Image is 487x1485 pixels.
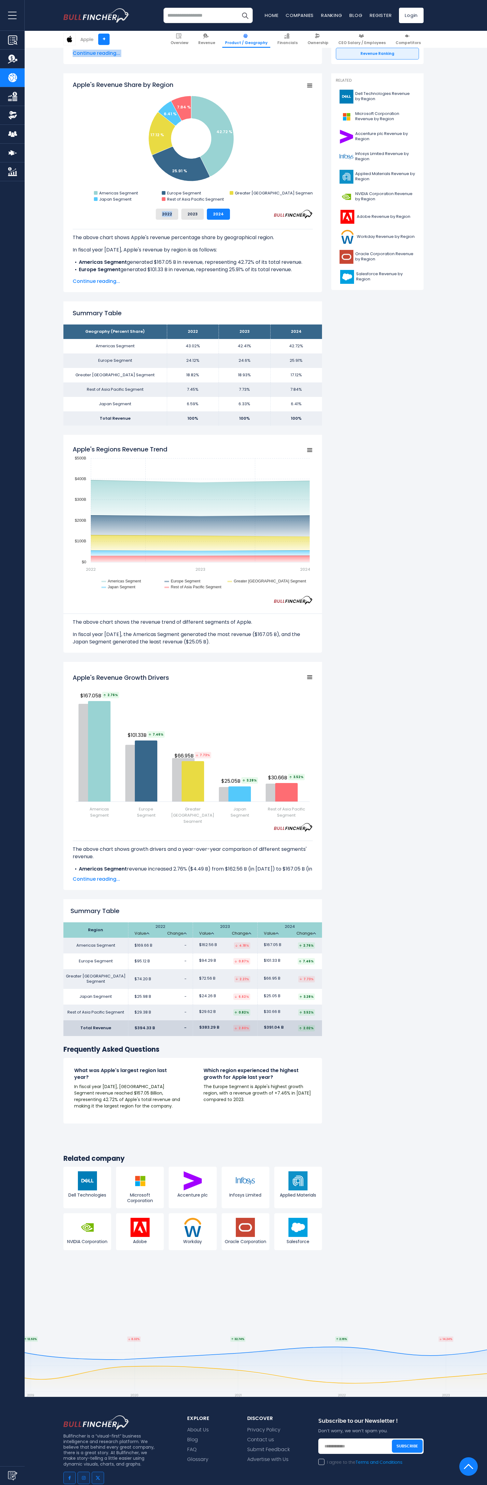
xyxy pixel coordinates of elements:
[203,1083,311,1103] p: The Europe Segment is Apple's highest growth region, with a revenue growth of +7.46% in [DATE] co...
[219,324,270,339] th: 2023
[270,368,322,382] td: 17.12%
[336,108,419,125] a: Microsoft Corporation Revenue by Region
[135,994,151,999] span: $25.98 B
[349,12,362,18] a: Blog
[338,40,386,45] span: CEO Salary / Employees
[63,1415,130,1430] img: footer logo
[171,40,188,45] span: Overview
[235,190,314,196] text: Greater [GEOGRAPHIC_DATA] Segment
[298,1025,315,1031] div: 2.02%
[233,1025,250,1031] div: 2.80%
[288,1171,308,1190] img: AMAT logo
[336,48,419,59] a: Revenue Ranking
[274,1213,322,1250] a: Salesforce
[370,12,392,18] a: Register
[396,40,421,45] span: Competitors
[241,777,258,784] span: 3.28%
[80,36,94,43] div: Apple
[399,8,424,23] a: Login
[167,196,224,202] text: Rest of Asia Pacific Segment
[184,1010,187,1015] span: -
[135,1026,155,1031] span: $394.33 B
[355,151,415,162] span: Infosys Limited Revenue by Region
[219,397,270,411] td: 6.33%
[298,1009,315,1016] div: 3.52%
[199,958,216,963] span: $94.29 B
[73,259,313,266] li: generated $167.05 B in revenue, representing 42.72% of its total revenue.
[183,1171,202,1190] img: ACN logo
[274,1167,322,1208] a: Applied Materials
[63,8,130,22] a: Go to homepage
[199,1009,216,1014] span: $29.62 B
[63,382,167,397] td: Rest of Asia Pacific Segment
[116,1167,164,1208] a: Microsoft Corporation
[75,539,86,543] text: $100B
[73,631,313,646] p: In fiscal year [DATE], the Americas Segment generated the most revenue ($167.05 B), and the Japan...
[63,411,167,426] td: Total Revenue
[171,585,222,589] text: Rest of Asia Pacific Segment
[264,1025,284,1030] span: $391.04 B
[63,1472,76,1484] a: Go to facebook
[75,518,86,523] text: $200B
[137,806,155,818] span: Europe Segment
[63,938,128,953] td: Americas Segment
[168,31,191,48] a: Overview
[99,190,138,196] text: Americas Segment
[223,1239,268,1244] span: Oracle Corporation
[340,250,353,264] img: ORCL logo
[247,1457,288,1463] a: Advertise with Us
[78,1472,90,1484] a: Go to instagram
[195,566,205,572] text: 2023
[135,931,149,936] a: Value
[169,1213,216,1250] a: Workday
[222,31,270,48] a: Product / Geography
[118,1239,162,1244] span: Adobe
[298,976,315,982] div: 7.73%
[75,456,86,460] text: $500B
[184,994,187,999] span: -
[73,229,313,340] div: The for Apple is the Americas Segment, which represents 42.72% of its total revenue. The for Appl...
[264,976,280,981] span: $66.95 B
[167,931,187,936] a: Change
[288,1218,308,1237] img: CRM logo
[63,8,130,22] img: bullfincher logo
[187,1447,197,1453] a: FAQ
[340,210,355,224] img: ADBE logo
[268,774,306,781] span: $30.66B
[151,132,164,138] text: 17.12 %
[270,382,322,397] td: 7.84%
[73,865,313,880] li: revenue increased 2.76% ($4.49 B) from $162.56 B (in [DATE]) to $167.05 B (in [DATE]).
[131,1171,150,1190] img: MSFT logo
[355,131,415,142] span: Accenture plc Revenue by Region
[298,942,315,949] div: 2.76%
[128,922,193,938] th: 2022
[340,130,353,144] img: ACN logo
[73,442,313,596] svg: Apple's Regions Revenue Trend
[187,1427,209,1433] a: About Us
[336,78,419,83] p: Related
[131,1218,150,1237] img: ADBE logo
[73,445,167,454] tspan: Apple's Regions Revenue Trend
[73,80,313,204] svg: Apple's Revenue Share by Region
[79,259,127,266] b: Americas Segment
[340,230,355,244] img: WDAY logo
[219,339,270,353] td: 42.41%
[75,497,86,502] text: $300B
[63,353,167,368] td: Europe Segment
[392,1440,423,1453] button: Subscribe
[222,1167,269,1208] a: Infosys Limited
[170,806,215,825] span: Greater [GEOGRAPHIC_DATA] Segment
[63,1213,111,1250] a: NVIDIA Corporation
[393,31,424,48] a: Competitors
[63,1433,157,1467] p: Bullfincher is a “visual-first” business intelligence and research platform. We believe that behi...
[63,953,128,969] td: Europe Segment
[336,228,419,245] a: Workday Revenue by Region
[356,1460,402,1465] a: Terms and Conditions
[270,353,322,368] td: 25.91%
[276,1239,320,1244] span: Salesforce
[277,40,298,45] span: Financials
[65,1239,110,1244] span: NVIDIA Corporation
[175,752,212,760] span: $66.95B
[336,208,419,225] a: Adobe Revenue by Region
[102,692,119,698] span: 2.76%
